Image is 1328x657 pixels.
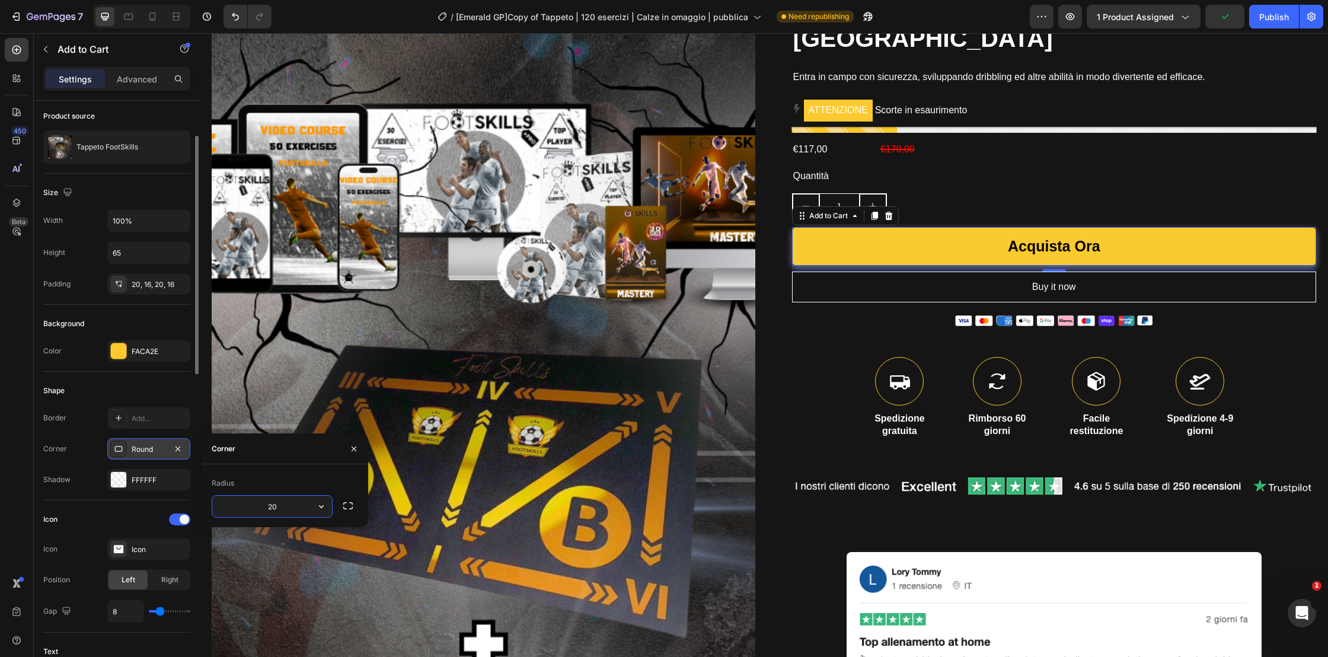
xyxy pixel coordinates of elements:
[11,126,28,136] div: 450
[132,444,166,455] div: Round
[43,413,66,423] div: Border
[870,392,924,404] p: restituzione
[1097,11,1174,23] span: 1 product assigned
[808,203,901,223] div: Acquista Ora
[43,514,58,525] div: Icon
[132,346,187,357] div: FACA2E
[132,279,187,290] div: 20, 16, 20, 16
[108,601,143,622] input: Auto
[9,217,28,227] div: Beta
[31,31,133,40] div: Dominio: [DOMAIN_NAME]
[132,475,187,486] div: FFFFFF
[593,161,620,186] button: decrement
[108,210,190,231] input: Auto
[967,392,1033,404] p: giorni
[43,247,65,258] div: Height
[967,379,1033,392] p: Spedizione 4-9
[769,392,826,404] p: giorni
[660,161,687,186] button: increment
[451,11,454,23] span: /
[132,70,197,78] div: Keyword (traffico)
[212,444,235,454] div: Corner
[62,70,91,78] div: Dominio
[675,392,724,404] p: gratuita
[122,575,135,585] span: Left
[224,5,272,28] div: Undo/Redo
[456,11,748,23] span: [Emerald GP]Copy of Tappeto | 120 esercizi | Calze in omaggio | pubblica
[119,69,129,78] img: tab_keywords_by_traffic_grey.svg
[592,238,1117,270] button: Buy it now
[19,31,28,40] img: website_grey.svg
[593,135,1116,152] p: Quantità
[76,143,138,151] p: Tappeto FootSkills
[1087,5,1201,28] button: 1 product assigned
[58,42,158,56] p: Add to Cart
[43,474,71,485] div: Shadow
[592,107,679,126] div: €117,00
[161,575,178,585] span: Right
[43,544,58,554] div: Icon
[604,66,768,89] p: Scorte in esaurimento
[132,544,187,555] div: Icon
[132,413,187,424] div: Add...
[1249,5,1299,28] button: Publish
[1312,581,1321,591] span: 1
[33,19,58,28] div: v 4.0.25
[1288,599,1316,627] iframe: Intercom live chat
[43,646,58,657] div: Text
[607,177,650,188] div: Add to Cart
[592,194,1117,232] button: Acquista Ora
[679,107,1116,126] div: €170,00
[5,5,88,28] button: 7
[212,496,332,517] input: Auto
[117,73,157,85] p: Advanced
[43,604,74,620] div: Gap
[108,242,190,263] input: Auto
[43,185,75,201] div: Size
[200,33,1328,657] iframe: Design area
[49,69,59,78] img: tab_domain_overview_orange.svg
[59,73,92,85] p: Settings
[755,269,953,305] img: gempages_532352288627360670-e59900a7-9162-4bc3-89c4-b36b1520b674.png
[675,379,724,392] p: Spedizione
[43,215,63,226] div: Width
[19,19,28,28] img: logo_orange.svg
[43,346,62,356] div: Color
[43,318,84,329] div: Background
[1259,11,1289,23] div: Publish
[48,135,72,159] img: product feature img
[43,385,65,396] div: Shape
[788,11,849,22] span: Need republishing
[870,379,924,392] p: Facile
[769,379,826,392] p: Rimborso 60
[43,444,67,454] div: Corner
[832,245,876,263] div: Buy it now
[593,38,1116,50] p: Entra in campo con sicurezza, sviluppando dribbling ed altre abilità in modo divertente ed efficace.
[212,478,234,489] div: Radius
[592,406,1117,500] img: gempages_532352288627360670-e59d9777-f890-4234-a686-ebf46fbdc403.png
[43,575,70,585] div: Position
[78,9,83,24] p: 7
[620,161,660,186] input: quantity
[604,66,673,88] mark: ATTENZIONE
[43,111,95,122] div: Product source
[43,279,71,289] div: Padding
